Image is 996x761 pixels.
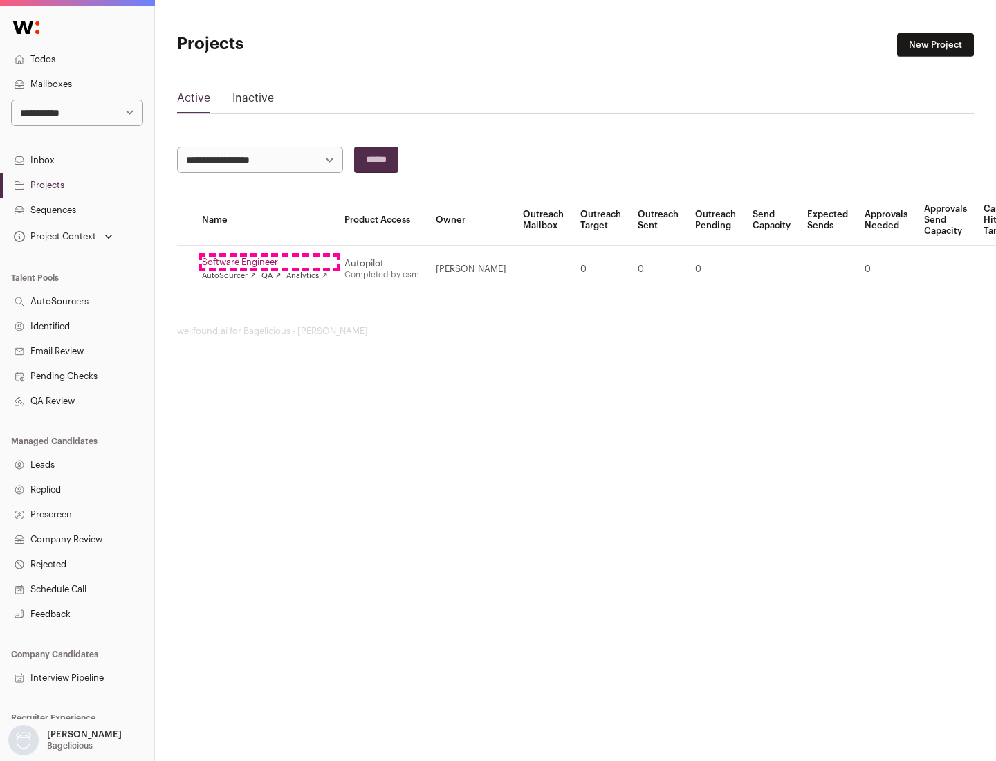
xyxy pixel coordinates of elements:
[336,195,427,246] th: Product Access
[687,246,744,293] td: 0
[47,740,93,751] p: Bagelicious
[47,729,122,740] p: [PERSON_NAME]
[202,257,328,268] a: Software Engineer
[11,227,116,246] button: Open dropdown
[6,14,47,42] img: Wellfound
[427,246,515,293] td: [PERSON_NAME]
[515,195,572,246] th: Outreach Mailbox
[202,271,256,282] a: AutoSourcer ↗
[629,195,687,246] th: Outreach Sent
[344,271,419,279] a: Completed by csm
[799,195,856,246] th: Expected Sends
[261,271,281,282] a: QA ↗
[344,258,419,269] div: Autopilot
[572,195,629,246] th: Outreach Target
[916,195,975,246] th: Approvals Send Capacity
[194,195,336,246] th: Name
[177,33,443,55] h1: Projects
[232,90,274,112] a: Inactive
[897,33,974,57] a: New Project
[427,195,515,246] th: Owner
[8,725,39,755] img: nopic.png
[629,246,687,293] td: 0
[177,326,974,337] footer: wellfound:ai for Bagelicious - [PERSON_NAME]
[572,246,629,293] td: 0
[11,231,96,242] div: Project Context
[286,271,327,282] a: Analytics ↗
[856,246,916,293] td: 0
[856,195,916,246] th: Approvals Needed
[6,725,124,755] button: Open dropdown
[687,195,744,246] th: Outreach Pending
[177,90,210,112] a: Active
[744,195,799,246] th: Send Capacity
